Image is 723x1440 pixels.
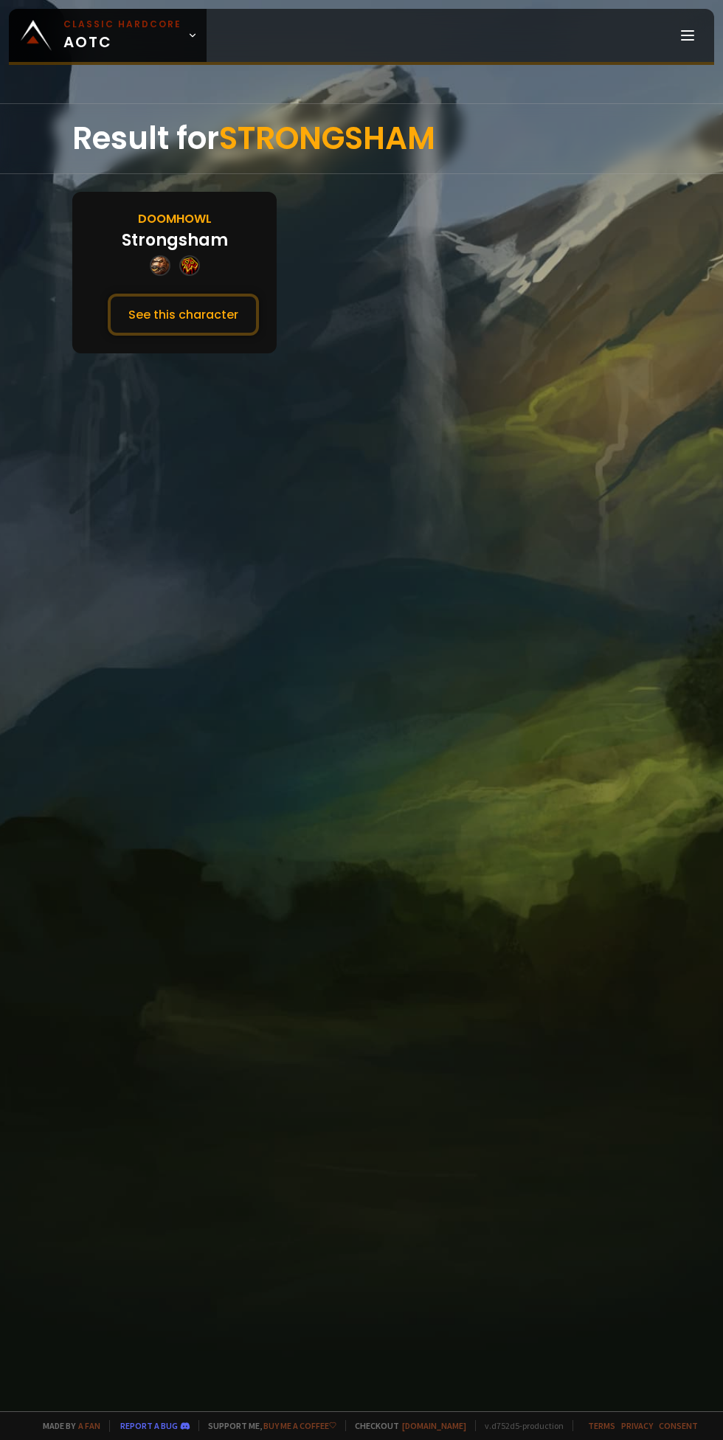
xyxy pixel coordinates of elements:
[621,1420,653,1431] a: Privacy
[120,1420,178,1431] a: Report a bug
[198,1420,336,1431] span: Support me,
[78,1420,100,1431] a: a fan
[588,1420,615,1431] a: Terms
[219,117,435,160] span: STRONGSHAM
[63,18,181,53] span: AOTC
[138,210,212,228] div: Doomhowl
[122,228,228,252] div: Strongsham
[108,294,259,336] button: See this character
[659,1420,698,1431] a: Consent
[63,18,181,31] small: Classic Hardcore
[72,104,651,173] div: Result for
[9,9,207,62] a: Classic HardcoreAOTC
[345,1420,466,1431] span: Checkout
[263,1420,336,1431] a: Buy me a coffee
[34,1420,100,1431] span: Made by
[402,1420,466,1431] a: [DOMAIN_NAME]
[475,1420,564,1431] span: v. d752d5 - production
